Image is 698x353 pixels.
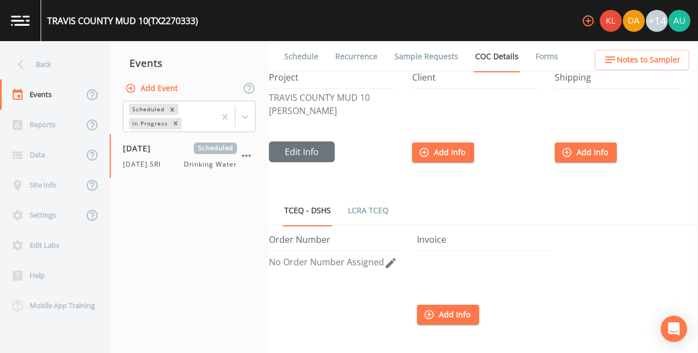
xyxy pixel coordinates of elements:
[668,10,690,32] img: 12eab8baf8763a7aaab4b9d5825dc6f3
[334,41,379,72] a: Recurrence
[166,104,178,115] div: Remove Scheduled
[110,49,269,77] div: Events
[622,10,645,32] div: David Weber
[11,15,30,26] img: logo
[123,160,167,169] span: [DATE] SRI
[269,106,396,115] p: [PERSON_NAME]
[47,14,198,27] div: TRAVIS COUNTY MUD 10 (TX2270333)
[599,10,622,32] div: Kler Teran
[595,50,689,70] button: Notes to Sampler
[123,78,182,99] button: Add Event
[555,143,617,163] button: Add Info
[269,141,335,162] button: Edit Info
[555,72,682,89] h5: Shipping
[623,10,645,32] img: a84961a0472e9debc750dd08a004988d
[417,235,549,251] h5: Invoice
[412,72,539,89] h5: Client
[617,53,680,67] span: Notes to Sampler
[129,104,166,115] div: Scheduled
[534,41,560,72] a: Forms
[110,134,269,179] a: [DATE]Scheduled[DATE] SRIDrinking Water
[283,41,320,72] a: Schedule
[269,256,384,268] span: No Order Number Assigned
[346,195,390,226] a: LCRA TCEQ
[661,316,687,342] div: Open Intercom Messenger
[269,93,396,102] p: TRAVIS COUNTY MUD 10
[646,10,668,32] div: +14
[412,143,474,163] button: Add Info
[269,235,401,251] h5: Order Number
[170,118,182,129] div: Remove In Progress
[417,305,479,325] button: Add Info
[184,160,237,169] span: Drinking Water
[123,143,159,154] span: [DATE]
[129,118,170,129] div: In Progress
[194,143,237,154] span: Scheduled
[474,41,520,72] a: COC Details
[393,41,460,72] a: Sample Requests
[269,72,396,89] h5: Project
[283,195,333,226] a: TCEQ - DSHS
[600,10,622,32] img: 9c4450d90d3b8045b2e5fa62e4f92659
